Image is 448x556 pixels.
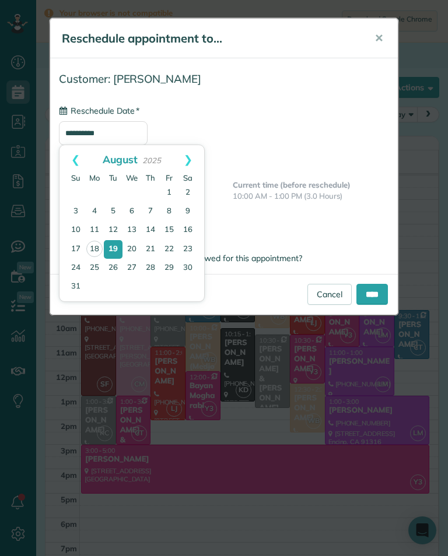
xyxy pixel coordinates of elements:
[66,259,85,277] a: 24
[123,221,141,240] a: 13
[178,184,197,202] a: 2
[86,241,103,257] a: 18
[66,221,85,240] a: 10
[178,240,197,259] a: 23
[233,180,351,189] b: Current time (before reschedule)
[178,259,197,277] a: 30
[141,240,160,259] a: 21
[62,30,358,47] h5: Reschedule appointment to...
[85,202,104,221] a: 4
[85,259,104,277] a: 25
[85,221,104,240] a: 11
[141,221,160,240] a: 14
[146,173,155,182] span: Thursday
[104,221,123,240] a: 12
[104,240,123,259] a: 19
[160,184,178,202] a: 1
[141,202,160,221] a: 7
[60,145,92,174] a: Prev
[142,156,161,165] span: 2025
[374,31,383,45] span: ✕
[59,148,389,159] span: Current Date: [DATE]
[123,259,141,277] a: 27
[160,259,178,277] a: 29
[172,145,204,174] a: Next
[104,202,123,221] a: 5
[160,240,178,259] a: 22
[178,202,197,221] a: 9
[109,173,118,182] span: Tuesday
[123,240,141,259] a: 20
[307,284,352,305] a: Cancel
[89,173,100,182] span: Monday
[103,153,138,166] span: August
[71,173,80,182] span: Sunday
[178,221,197,240] a: 16
[166,173,173,182] span: Friday
[183,173,192,182] span: Saturday
[123,202,141,221] a: 6
[126,173,138,182] span: Wednesday
[160,202,178,221] a: 8
[141,259,160,277] a: 28
[66,240,85,259] a: 17
[160,221,178,240] a: 15
[59,105,139,117] label: Reschedule Date
[66,202,85,221] a: 3
[233,191,389,202] p: 10:00 AM - 1:00 PM (3.0 Hours)
[104,259,123,277] a: 26
[66,277,85,296] a: 31
[59,73,389,85] h4: Customer: [PERSON_NAME]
